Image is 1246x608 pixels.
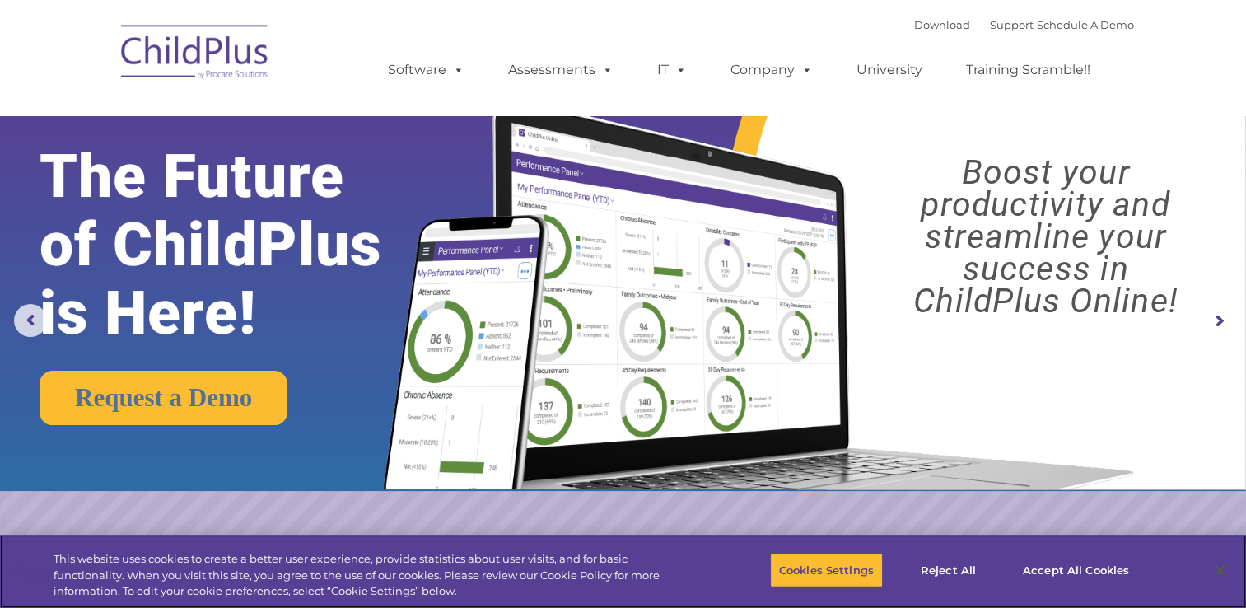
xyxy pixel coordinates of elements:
[897,553,1000,587] button: Reject All
[229,109,279,121] span: Last name
[950,54,1107,87] a: Training Scramble!!
[770,553,883,587] button: Cookies Settings
[40,371,287,425] a: Request a Demo
[54,551,685,600] div: This website uses cookies to create a better user experience, provide statistics about user visit...
[229,176,299,189] span: Phone number
[113,13,278,96] img: ChildPlus by Procare Solutions
[914,18,1134,31] font: |
[492,54,630,87] a: Assessments
[371,54,481,87] a: Software
[990,18,1034,31] a: Support
[1202,552,1238,588] button: Close
[840,54,939,87] a: University
[40,143,437,348] rs-layer: The Future of ChildPlus is Here!
[714,54,829,87] a: Company
[1037,18,1134,31] a: Schedule A Demo
[861,157,1230,317] rs-layer: Boost your productivity and streamline your success in ChildPlus Online!
[641,54,703,87] a: IT
[1014,553,1138,587] button: Accept All Cookies
[914,18,970,31] a: Download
